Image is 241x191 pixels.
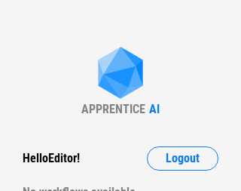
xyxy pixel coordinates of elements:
[81,102,145,116] div: APPRENTICE
[147,146,218,171] button: Logout
[166,152,200,165] span: Logout
[149,102,160,116] div: AI
[23,146,80,171] div: Hello Editor !
[90,47,151,102] img: Apprentice AI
